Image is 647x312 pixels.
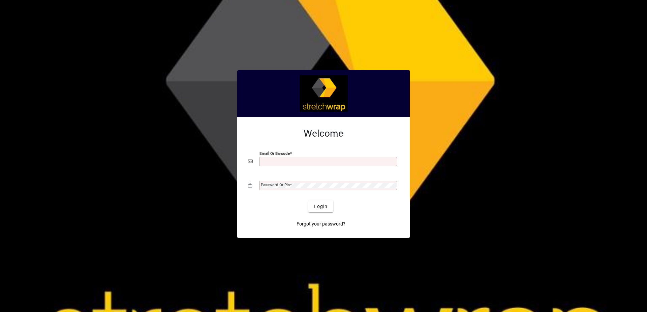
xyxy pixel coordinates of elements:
span: Login [314,203,328,210]
mat-label: Email or Barcode [259,151,290,156]
span: Forgot your password? [297,220,345,228]
a: Forgot your password? [294,218,348,230]
mat-label: Password or Pin [261,182,290,187]
button: Login [308,200,333,212]
h2: Welcome [248,128,399,139]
